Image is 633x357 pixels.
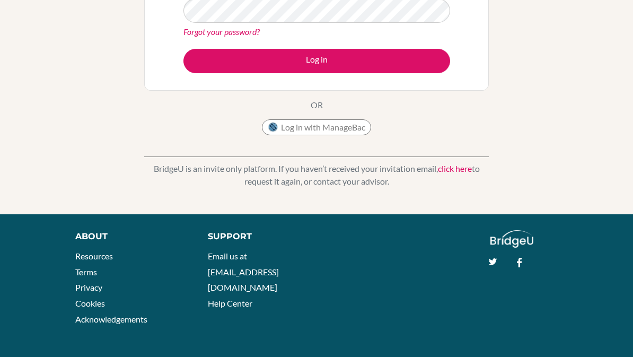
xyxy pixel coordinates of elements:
[75,251,113,261] a: Resources
[490,230,533,248] img: logo_white@2x-f4f0deed5e89b7ecb1c2cc34c3e3d731f90f0f143d5ea2071677605dd97b5244.png
[144,162,489,188] p: BridgeU is an invite only platform. If you haven’t received your invitation email, to request it ...
[438,163,472,173] a: click here
[75,230,184,243] div: About
[208,298,252,308] a: Help Center
[75,282,102,292] a: Privacy
[208,230,306,243] div: Support
[183,49,450,73] button: Log in
[311,99,323,111] p: OR
[75,314,147,324] a: Acknowledgements
[208,251,279,292] a: Email us at [EMAIL_ADDRESS][DOMAIN_NAME]
[75,298,105,308] a: Cookies
[183,27,260,37] a: Forgot your password?
[75,267,97,277] a: Terms
[262,119,371,135] button: Log in with ManageBac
